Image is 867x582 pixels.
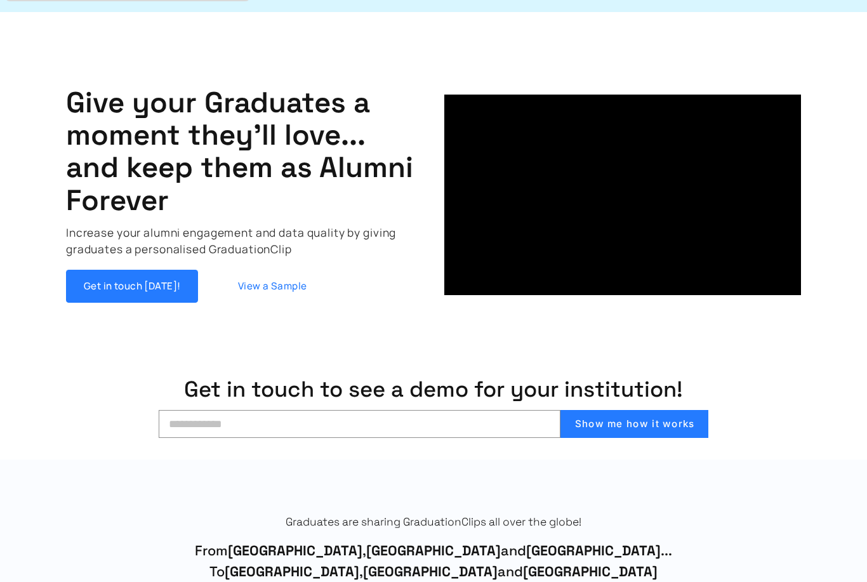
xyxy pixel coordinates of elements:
[66,270,198,303] a: Get in touch [DATE]!
[66,86,423,216] h1: Give your Graduates a moment they'll love... and keep them as Alumni Forever
[22,377,845,402] h1: Get in touch to see a demo for your institution!
[228,542,362,559] strong: [GEOGRAPHIC_DATA]
[366,542,501,559] strong: [GEOGRAPHIC_DATA]
[66,225,423,258] p: Increase your alumni engagement and data quality by giving graduates a personalised GraduationClip
[225,563,359,580] strong: [GEOGRAPHIC_DATA]
[560,410,709,437] button: Show me how it works
[65,515,802,530] p: Graduates are sharing GraduationClips all over the globe!
[526,542,661,559] strong: [GEOGRAPHIC_DATA]
[363,563,498,580] strong: [GEOGRAPHIC_DATA]
[206,270,338,303] a: View a Sample
[523,563,658,580] strong: [GEOGRAPHIC_DATA]
[65,541,802,582] span: From , and ... To , and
